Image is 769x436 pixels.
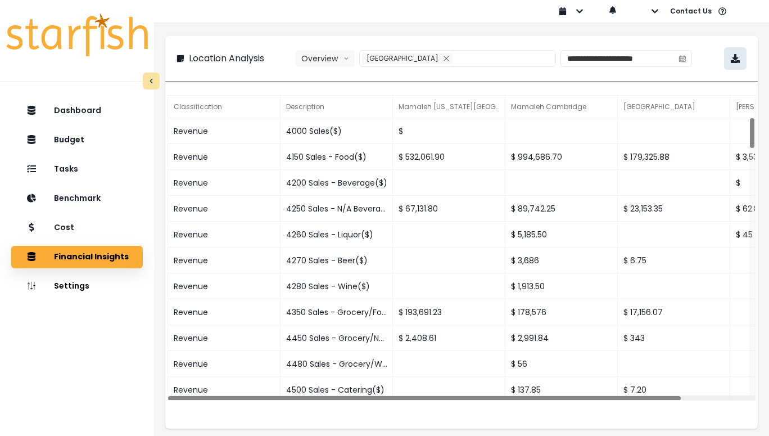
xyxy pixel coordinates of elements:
[54,194,101,203] p: Benchmark
[505,196,618,222] div: $ 89,742.25
[505,325,618,351] div: $ 2,991.84
[505,351,618,377] div: $ 56
[168,248,281,273] div: Revenue
[168,351,281,377] div: Revenue
[505,248,618,273] div: $ 3,686
[618,144,730,170] div: $ 179,325.88
[678,55,686,62] svg: calendar
[281,96,393,118] div: Description
[393,299,505,325] div: $ 193,691.23
[11,158,143,181] button: Tasks
[11,187,143,210] button: Benchmark
[393,325,505,351] div: $ 2,408.61
[11,129,143,151] button: Budget
[54,106,101,115] p: Dashboard
[281,273,393,299] div: 4280 Sales - Wine($)
[168,96,281,118] div: Classification
[281,222,393,248] div: 4260 Sales - Liquor($)
[168,222,281,248] div: Revenue
[618,96,730,118] div: [GEOGRAPHIC_DATA]
[281,144,393,170] div: 4150 Sales - Food($)
[281,351,393,377] div: 4480 Sales - Grocery/Wine($)
[189,52,264,65] p: Location Analysis
[168,196,281,222] div: Revenue
[11,246,143,268] button: Financial Insights
[11,100,143,122] button: Dashboard
[11,275,143,298] button: Settings
[505,377,618,403] div: $ 137.85
[168,170,281,196] div: Revenue
[168,273,281,299] div: Revenue
[54,135,84,145] p: Budget
[393,144,505,170] div: $ 532,061.90
[54,223,74,232] p: Cost
[440,53,453,64] button: Remove
[505,299,618,325] div: $ 178,576
[505,96,618,118] div: Mamaleh Cambridge
[393,196,505,222] div: $ 67,131.80
[367,53,438,63] span: [GEOGRAPHIC_DATA]
[443,55,450,62] svg: close
[505,144,618,170] div: $ 994,686.70
[618,248,730,273] div: $ 6.75
[618,196,730,222] div: $ 23,153.35
[281,248,393,273] div: 4270 Sales - Beer($)
[168,118,281,144] div: Revenue
[281,299,393,325] div: 4350 Sales - Grocery/Food($)
[281,196,393,222] div: 4250 Sales - N/A Beverage($)
[393,96,505,118] div: Mamaleh [US_STATE][GEOGRAPHIC_DATA]
[618,325,730,351] div: $ 343
[505,222,618,248] div: $ 5,185.50
[54,164,78,174] p: Tasks
[168,377,281,403] div: Revenue
[11,217,143,239] button: Cost
[281,170,393,196] div: 4200 Sales - Beverage($)
[281,118,393,144] div: 4000 Sales($)
[362,53,453,64] div: Mamaleh High Street Place
[393,118,505,144] div: $
[281,325,393,351] div: 4450 Sales - Grocery/N/A Beverage($)
[505,273,618,299] div: $ 1,913.50
[168,299,281,325] div: Revenue
[281,377,393,403] div: 4500 Sales - Catering($)
[618,377,730,403] div: $ 7.20
[168,144,281,170] div: Revenue
[168,325,281,351] div: Revenue
[343,53,349,64] svg: arrow down line
[296,50,355,67] button: Overviewarrow down line
[618,299,730,325] div: $ 17,156.07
